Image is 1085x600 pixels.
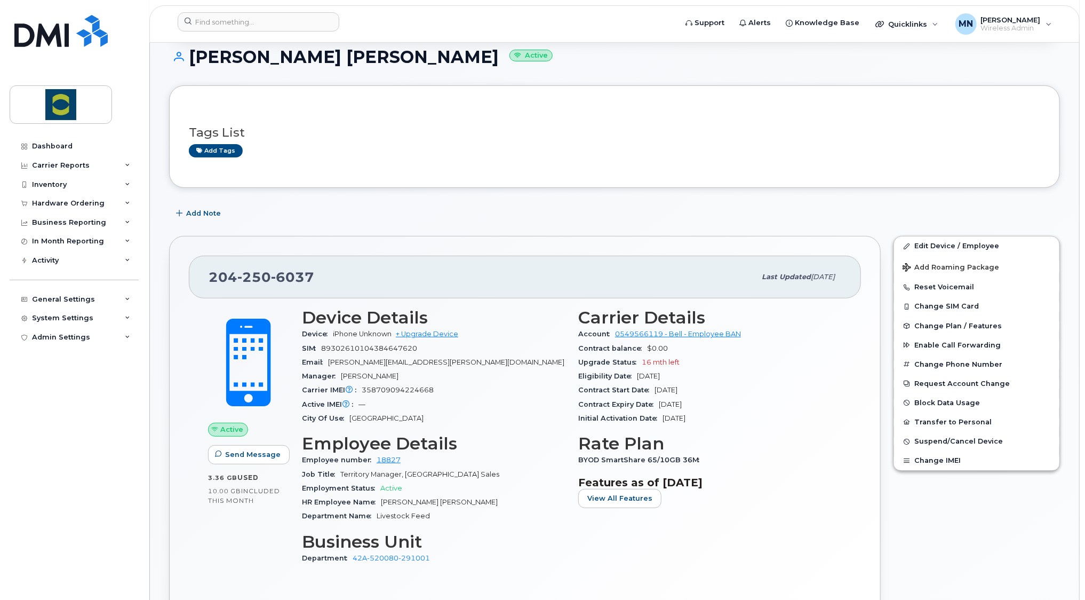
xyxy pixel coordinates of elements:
h3: Business Unit [302,532,565,551]
span: [PERSON_NAME] [981,15,1041,24]
span: Last updated [762,273,811,281]
h3: Employee Details [302,434,565,453]
span: Territory Manager, [GEOGRAPHIC_DATA] Sales [340,470,499,478]
button: Add Note [169,204,230,223]
button: Suspend/Cancel Device [894,432,1059,451]
span: Enable Call Forwarding [914,341,1001,349]
small: Active [509,50,553,62]
h3: Device Details [302,308,565,327]
span: Upgrade Status [578,358,642,366]
span: Device [302,330,333,338]
span: Employment Status [302,484,380,492]
span: [PERSON_NAME] [341,372,398,380]
button: Add Roaming Package [894,256,1059,278]
span: 6037 [271,269,314,285]
span: Email [302,358,328,366]
span: 3.36 GB [208,474,237,481]
span: HR Employee Name [302,498,381,506]
span: Add Roaming Package [903,263,999,273]
span: Job Title [302,470,340,478]
span: Alerts [748,18,771,28]
span: Contract Start Date [578,386,655,394]
span: Eligibility Date [578,372,637,380]
h3: Tags List [189,126,1040,139]
span: [DATE] [637,372,660,380]
span: [DATE] [811,273,835,281]
span: included this month [208,487,280,504]
span: $0.00 [647,344,668,352]
button: Change SIM Card [894,297,1059,316]
span: Active IMEI [302,400,358,408]
a: 0549566119 - Bell - Employee BAN [615,330,741,338]
span: Active [380,484,402,492]
span: MN [959,18,973,30]
span: Contract Expiry Date [578,400,659,408]
span: Support [695,18,724,28]
span: BYOD SmartShare 65/10GB 36M [578,456,705,464]
span: Initial Activation Date [578,414,663,422]
span: Manager [302,372,341,380]
span: 10.00 GB [208,487,241,495]
button: Reset Voicemail [894,278,1059,297]
span: — [358,400,365,408]
button: Change IMEI [894,451,1059,470]
a: 42A-520080-291001 [353,554,430,562]
span: City Of Use [302,414,349,422]
button: Transfer to Personal [894,413,1059,432]
span: 16 mth left [642,358,680,366]
span: Change Plan / Features [914,322,1002,330]
span: Contract balance [578,344,647,352]
span: View All Features [587,493,652,503]
span: [DATE] [659,400,682,408]
span: 250 [237,269,271,285]
button: Change Plan / Features [894,317,1059,336]
span: Knowledge Base [795,18,859,28]
div: Quicklinks [868,13,946,35]
span: Suspend/Cancel Device [914,438,1003,446]
span: Department [302,554,353,562]
span: Quicklinks [888,20,927,28]
span: 204 [209,269,314,285]
span: [DATE] [655,386,677,394]
span: Send Message [225,449,281,460]
h3: Features as of [DATE] [578,476,842,489]
h3: Carrier Details [578,308,842,327]
span: Livestock Feed [377,512,430,520]
button: View All Features [578,489,661,508]
span: used [237,473,259,481]
span: Add Note [186,208,221,218]
span: Account [578,330,615,338]
h1: [PERSON_NAME] [PERSON_NAME] [169,48,1060,66]
a: Alerts [732,12,778,34]
span: Employee number [302,456,377,464]
button: Change Phone Number [894,355,1059,374]
span: iPhone Unknown [333,330,392,338]
div: Muhammed Nizam [948,13,1059,35]
span: Wireless Admin [981,24,1041,33]
h3: Rate Plan [578,434,842,453]
span: Department Name [302,512,377,520]
a: Add tags [189,144,243,157]
button: Send Message [208,445,290,464]
span: [PERSON_NAME][EMAIL_ADDRESS][PERSON_NAME][DOMAIN_NAME] [328,358,564,366]
span: [GEOGRAPHIC_DATA] [349,414,424,422]
span: Active [220,424,243,435]
span: Carrier IMEI [302,386,362,394]
a: Support [678,12,732,34]
button: Enable Call Forwarding [894,336,1059,355]
span: [PERSON_NAME] [PERSON_NAME] [381,498,498,506]
span: SIM [302,344,321,352]
span: 358709094224668 [362,386,434,394]
a: Edit Device / Employee [894,236,1059,256]
a: Knowledge Base [778,12,867,34]
a: + Upgrade Device [396,330,458,338]
span: 89302610104384647620 [321,344,417,352]
button: Request Account Change [894,374,1059,393]
span: [DATE] [663,414,685,422]
input: Find something... [178,12,339,31]
a: 18827 [377,456,401,464]
button: Block Data Usage [894,393,1059,413]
